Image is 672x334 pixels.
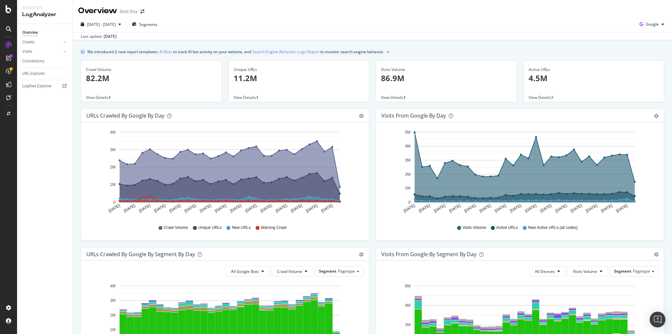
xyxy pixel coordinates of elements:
div: Visits from Google by day [381,112,446,119]
span: All Devices [535,269,555,274]
div: Logfiles Explorer [22,83,52,90]
span: New URLs [232,225,250,231]
text: [DATE] [494,203,507,213]
button: Segments [129,19,160,30]
text: [DATE] [555,203,568,213]
text: [DATE] [260,203,273,213]
span: Visits Volume [573,269,597,274]
button: [DATE] - [DATE] [78,19,124,30]
span: [DATE] - [DATE] [87,22,116,27]
text: [DATE] [244,203,258,213]
span: All Google Bots [231,269,259,274]
text: [DATE] [539,203,553,213]
text: [DATE] [229,203,242,213]
text: 2M [405,172,410,177]
p: 11.2M [234,73,364,84]
text: [DATE] [168,203,181,213]
div: URLs Crawled by Google By Segment By Day [86,251,195,257]
div: gear [654,114,659,118]
a: AI Bots [159,48,172,55]
svg: A chart. [381,127,657,219]
a: URL Explorer [22,70,68,77]
text: 6M [405,284,410,288]
span: Segment [319,268,336,274]
text: [DATE] [615,203,628,213]
p: 82.2M [86,73,217,84]
span: New Active URLs (all codes) [528,225,577,231]
span: View Details [529,95,551,100]
div: Visits [22,48,32,55]
div: gear [359,114,364,118]
div: Best Buy [120,8,138,15]
a: Crawls [22,39,61,46]
text: 3M [405,158,410,163]
text: [DATE] [320,203,333,213]
text: 0 [408,200,410,205]
text: 0 [113,200,115,205]
div: LogAnalyzer [22,11,67,18]
div: gear [359,252,364,257]
svg: A chart. [86,127,362,219]
text: 5M [405,130,410,135]
text: [DATE] [108,203,121,213]
text: 2M [405,323,410,327]
div: Analytics [22,5,67,11]
text: [DATE] [463,203,476,213]
span: Warning Crawl [261,225,286,231]
text: 4M [405,144,410,149]
text: [DATE] [479,203,492,213]
div: URL Explorer [22,70,45,77]
text: [DATE] [585,203,598,213]
button: Google [637,19,667,30]
text: [DATE] [290,203,303,213]
a: Conversions [22,58,68,65]
p: 86.9M [381,73,512,84]
text: 1M [110,327,115,332]
button: Crawl Volume [271,266,313,277]
div: Crawl Volume [86,67,217,73]
text: [DATE] [275,203,288,213]
text: [DATE] [184,203,197,213]
span: Pagetype [338,268,355,274]
div: gear [654,252,659,257]
text: 1M [405,186,410,190]
span: View Details [381,95,403,100]
div: info banner [81,48,664,55]
div: Overview [22,29,38,36]
text: [DATE] [199,203,212,213]
span: View Details [234,95,256,100]
text: 1M [110,183,115,187]
span: Pagetype [633,268,650,274]
div: [DATE] [104,33,116,39]
div: Visits Volume [381,67,512,73]
span: Crawl Volume [164,225,188,231]
button: All Google Bots [225,266,270,277]
div: Crawls [22,39,34,46]
text: [DATE] [123,203,136,213]
div: Unique URLs [234,67,364,73]
text: [DATE] [509,203,522,213]
text: [DATE] [524,203,537,213]
div: We introduced 2 new report templates: to track AI bot activity on your website, and to monitor se... [87,48,384,55]
span: View Details [86,95,108,100]
span: Segment [614,268,631,274]
a: Logfiles Explorer [22,83,68,90]
span: Crawl Volume [277,269,302,274]
text: 4M [110,130,115,135]
text: [DATE] [433,203,446,213]
text: 3M [110,298,115,303]
a: Visits [22,48,61,55]
div: Active URLs [529,67,659,73]
span: Visits Volume [462,225,486,231]
text: 3M [110,147,115,152]
button: close banner [385,47,390,56]
text: [DATE] [448,203,461,213]
text: 2M [110,165,115,169]
div: Open Intercom Messenger [650,312,665,327]
text: [DATE] [600,203,613,213]
a: Overview [22,29,68,36]
text: 4M [110,284,115,288]
text: [DATE] [138,203,151,213]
